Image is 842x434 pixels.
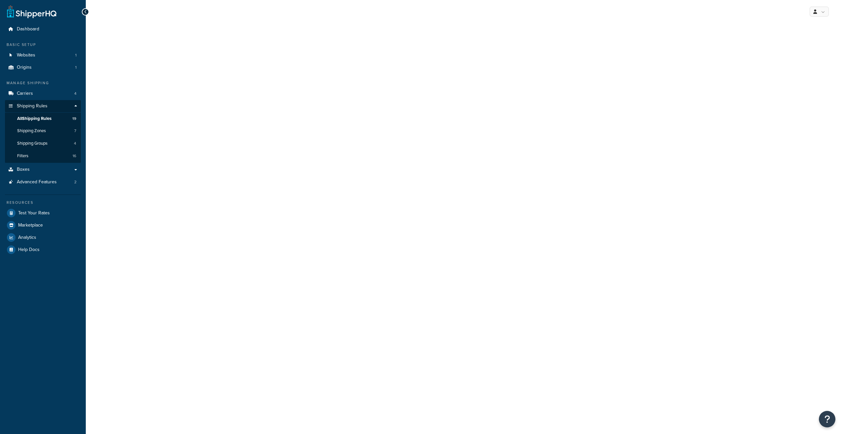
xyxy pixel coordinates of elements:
span: Origins [17,65,32,70]
span: Analytics [18,235,36,240]
a: Carriers4 [5,88,81,100]
button: Open Resource Center [819,411,835,427]
a: Dashboard [5,23,81,35]
span: Shipping Rules [17,103,48,109]
li: Websites [5,49,81,61]
a: Shipping Zones7 [5,125,81,137]
span: All Shipping Rules [17,116,51,122]
span: Filters [17,153,28,159]
span: Dashboard [17,26,39,32]
a: Shipping Rules [5,100,81,112]
span: 16 [73,153,76,159]
span: Shipping Groups [17,141,48,146]
span: Marketplace [18,223,43,228]
span: 1 [75,53,77,58]
a: Websites1 [5,49,81,61]
span: Help Docs [18,247,40,253]
li: Filters [5,150,81,162]
span: 7 [74,128,76,134]
a: Analytics [5,232,81,243]
li: Origins [5,61,81,74]
a: Shipping Groups4 [5,137,81,150]
li: Shipping Zones [5,125,81,137]
a: Boxes [5,163,81,176]
a: Advanced Features2 [5,176,81,188]
span: Websites [17,53,35,58]
span: Shipping Zones [17,128,46,134]
span: 19 [72,116,76,122]
span: 4 [74,141,76,146]
div: Manage Shipping [5,80,81,86]
div: Resources [5,200,81,205]
span: 1 [75,65,77,70]
li: Shipping Rules [5,100,81,163]
a: Marketplace [5,219,81,231]
span: Advanced Features [17,179,57,185]
a: AllShipping Rules19 [5,113,81,125]
span: Test Your Rates [18,210,50,216]
div: Basic Setup [5,42,81,48]
a: Help Docs [5,244,81,256]
span: 2 [74,179,77,185]
a: Test Your Rates [5,207,81,219]
li: Carriers [5,88,81,100]
span: Carriers [17,91,33,96]
li: Advanced Features [5,176,81,188]
a: Filters16 [5,150,81,162]
a: Origins1 [5,61,81,74]
span: Boxes [17,167,30,172]
span: 4 [74,91,77,96]
li: Shipping Groups [5,137,81,150]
